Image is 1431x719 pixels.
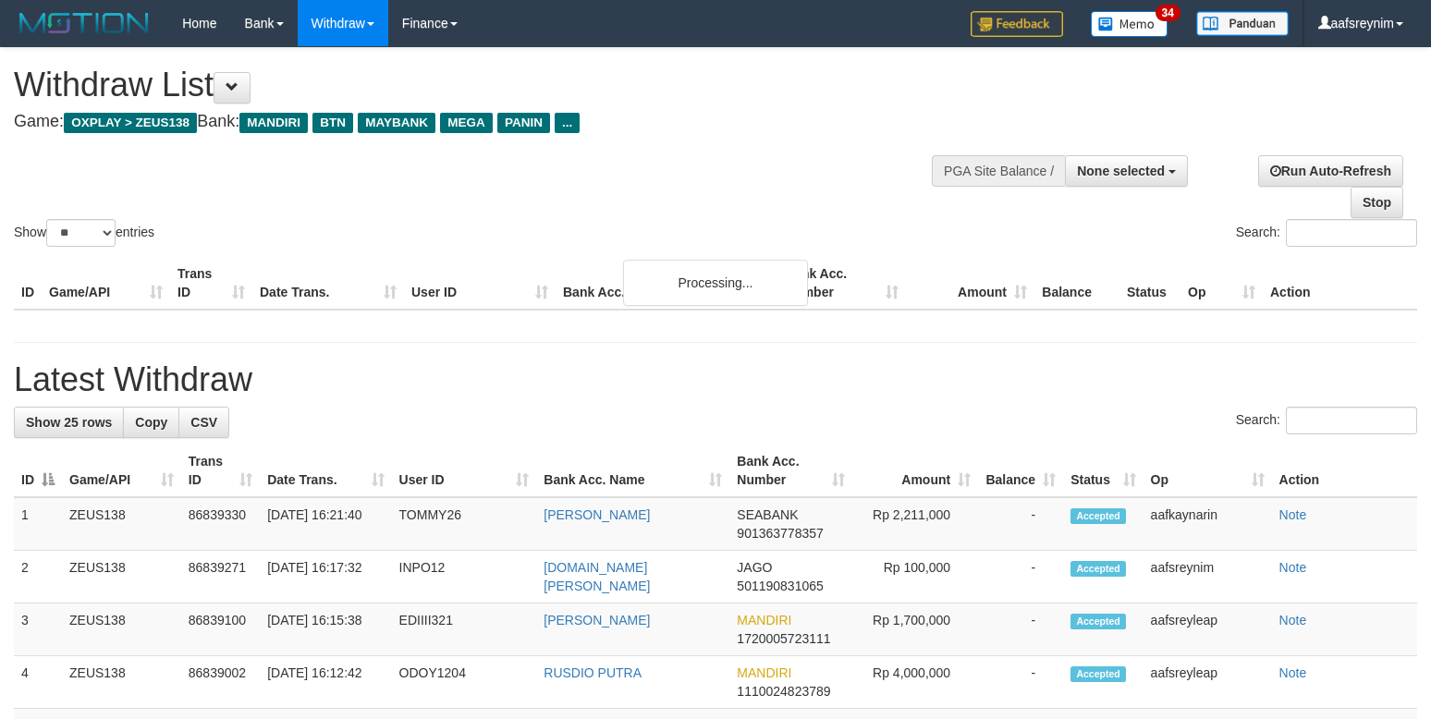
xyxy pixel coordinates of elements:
th: Bank Acc. Number: activate to sort column ascending [729,445,852,497]
td: 3 [14,603,62,656]
span: MANDIRI [239,113,308,133]
span: CSV [190,415,217,430]
th: Trans ID: activate to sort column ascending [181,445,260,497]
td: ODOY1204 [392,656,537,709]
td: - [978,497,1063,551]
a: Stop [1351,187,1403,218]
label: Search: [1236,407,1417,434]
td: - [978,656,1063,709]
th: Action [1263,257,1417,310]
img: Button%20Memo.svg [1091,11,1168,37]
td: EDIIII321 [392,603,537,656]
td: 86839002 [181,656,260,709]
label: Search: [1236,219,1417,247]
a: Note [1279,507,1307,522]
span: None selected [1077,164,1165,178]
td: ZEUS138 [62,656,181,709]
span: Accepted [1070,666,1126,682]
td: 86839271 [181,551,260,603]
span: PANIN [497,113,550,133]
td: 4 [14,656,62,709]
td: ZEUS138 [62,551,181,603]
span: Accepted [1070,614,1126,629]
td: aafkaynarin [1144,497,1272,551]
td: [DATE] 16:12:42 [260,656,391,709]
h1: Latest Withdraw [14,361,1417,398]
span: BTN [312,113,353,133]
input: Search: [1286,219,1417,247]
span: Copy 501190831065 to clipboard [737,579,823,593]
td: - [978,551,1063,603]
td: INPO12 [392,551,537,603]
th: Status [1119,257,1180,310]
td: aafsreynim [1144,551,1272,603]
td: 2 [14,551,62,603]
td: 1 [14,497,62,551]
th: Balance: activate to sort column ascending [978,445,1063,497]
span: OXPLAY > ZEUS138 [64,113,197,133]
span: MAYBANK [358,113,435,133]
th: ID: activate to sort column descending [14,445,62,497]
td: Rp 2,211,000 [852,497,978,551]
span: SEABANK [737,507,798,522]
a: [PERSON_NAME] [544,507,650,522]
th: User ID [404,257,556,310]
span: Show 25 rows [26,415,112,430]
a: RUSDIO PUTRA [544,665,642,680]
th: Bank Acc. Name: activate to sort column ascending [536,445,729,497]
label: Show entries [14,219,154,247]
img: panduan.png [1196,11,1289,36]
img: Feedback.jpg [971,11,1063,37]
th: Game/API: activate to sort column ascending [62,445,181,497]
td: Rp 100,000 [852,551,978,603]
th: Date Trans.: activate to sort column ascending [260,445,391,497]
span: Copy 1720005723111 to clipboard [737,631,830,646]
a: Show 25 rows [14,407,124,438]
span: Accepted [1070,561,1126,577]
div: PGA Site Balance / [932,155,1065,187]
td: ZEUS138 [62,497,181,551]
td: [DATE] 16:17:32 [260,551,391,603]
th: Trans ID [170,257,252,310]
span: ... [555,113,580,133]
h1: Withdraw List [14,67,936,104]
div: Processing... [623,260,808,306]
a: Note [1279,665,1307,680]
td: TOMMY26 [392,497,537,551]
td: Rp 1,700,000 [852,603,978,656]
h4: Game: Bank: [14,113,936,131]
span: Copy 901363778357 to clipboard [737,526,823,541]
th: Status: activate to sort column ascending [1063,445,1143,497]
span: MANDIRI [737,613,791,628]
span: Copy 1110024823789 to clipboard [737,684,830,699]
th: Bank Acc. Name [556,257,777,310]
span: MEGA [440,113,493,133]
a: [DOMAIN_NAME][PERSON_NAME] [544,560,650,593]
th: Balance [1034,257,1119,310]
select: Showentries [46,219,116,247]
th: Date Trans. [252,257,404,310]
td: 86839330 [181,497,260,551]
th: Bank Acc. Number [777,257,906,310]
span: Accepted [1070,508,1126,524]
th: Amount [906,257,1034,310]
td: [DATE] 16:15:38 [260,603,391,656]
th: ID [14,257,42,310]
th: Op [1180,257,1263,310]
span: 34 [1156,5,1180,21]
a: Note [1279,560,1307,575]
td: aafsreyleap [1144,656,1272,709]
input: Search: [1286,407,1417,434]
th: Amount: activate to sort column ascending [852,445,978,497]
td: [DATE] 16:21:40 [260,497,391,551]
a: Copy [123,407,179,438]
td: - [978,603,1063,656]
th: Op: activate to sort column ascending [1144,445,1272,497]
th: Game/API [42,257,170,310]
img: MOTION_logo.png [14,9,154,37]
span: MANDIRI [737,665,791,680]
span: JAGO [737,560,772,575]
th: User ID: activate to sort column ascending [392,445,537,497]
td: 86839100 [181,603,260,656]
a: Note [1279,613,1307,628]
